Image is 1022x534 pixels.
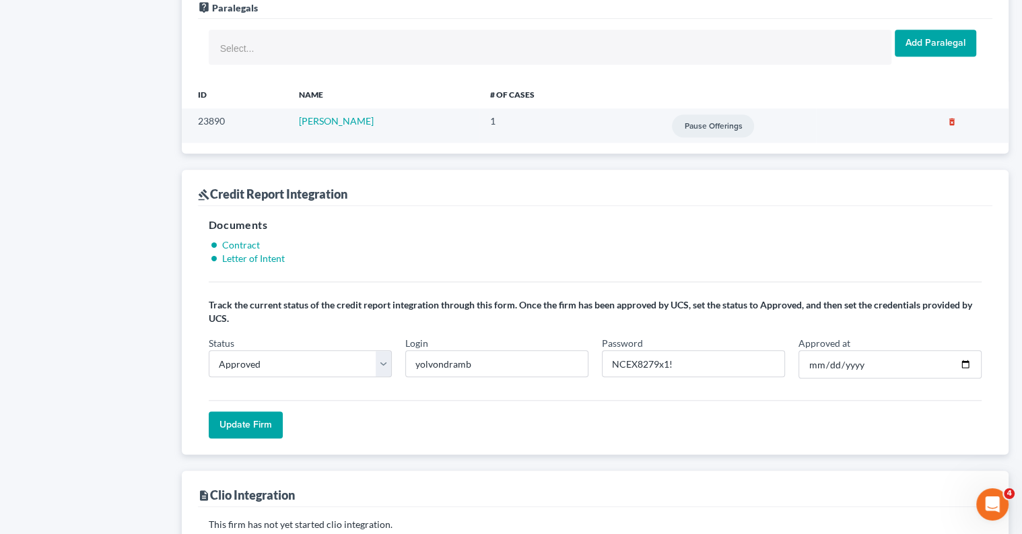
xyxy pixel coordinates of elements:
th: NAME [288,81,479,108]
input: Pause offerings [672,114,754,137]
label: Password [602,336,643,350]
i: delete_forever [947,117,957,127]
span: 4 [1004,488,1015,499]
div: Clio Integration [198,487,295,503]
input: Update Firm [209,411,283,438]
th: # of Cases [479,81,610,108]
i: description [198,490,210,502]
iframe: Intercom live chat [976,488,1009,521]
label: Status [209,336,234,350]
a: [PERSON_NAME] [299,115,374,127]
p: This firm has not yet started clio integration. [209,518,982,531]
a: Letter of Intent [222,253,285,264]
p: Track the current status of the credit report integration through this form. Once the firm has be... [209,298,982,325]
label: Login [405,336,428,350]
div: Credit Report Integration [198,186,347,202]
i: gavel [198,189,210,201]
a: Contract [222,239,260,251]
td: 23890 [182,108,289,143]
button: delete_forever [922,117,982,127]
th: ID [182,81,289,108]
h5: Documents [209,217,982,233]
span: Paralegals [212,2,258,13]
input: Add Paralegal [895,30,976,57]
td: 1 [479,108,610,143]
i: live_help [198,1,210,13]
label: Approved at [798,336,850,350]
